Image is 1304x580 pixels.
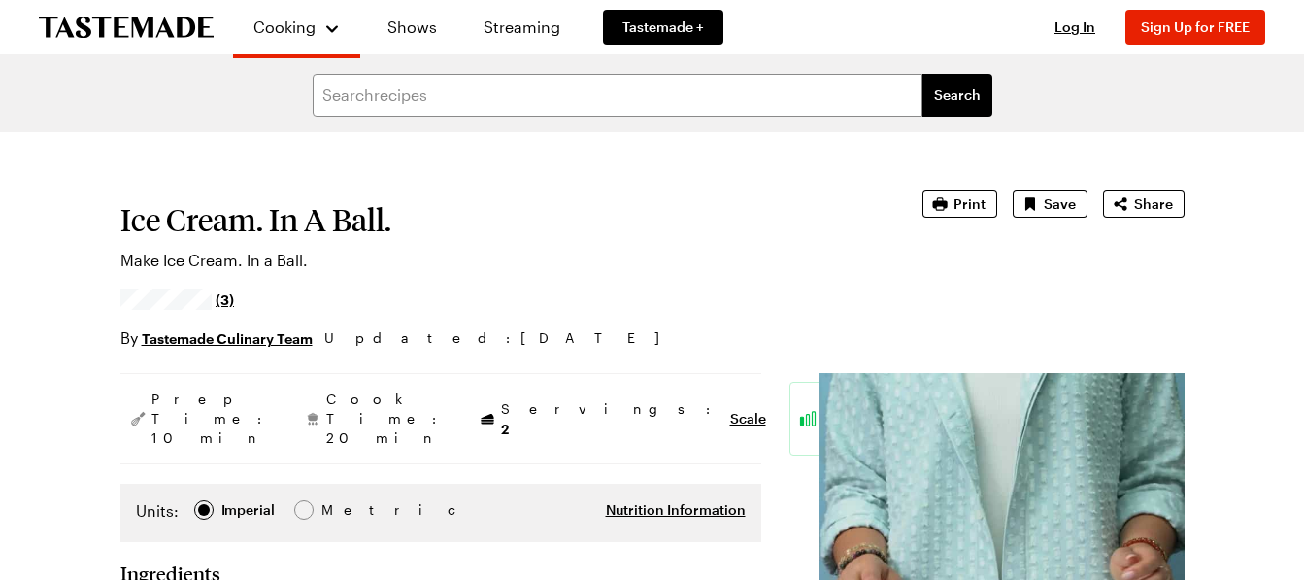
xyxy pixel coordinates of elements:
div: Metric [321,499,362,521]
button: Sign Up for FREE [1125,10,1265,45]
a: Tastemade + [603,10,723,45]
a: Tastemade Culinary Team [142,327,313,349]
span: Metric [321,499,364,521]
span: Cooking [253,17,316,36]
span: Cook Time: 20 min [326,390,447,448]
span: Servings: [501,399,720,439]
span: Prep Time: 10 min [151,390,272,448]
button: Save recipe [1013,190,1087,218]
span: (3) [216,290,234,309]
a: To Tastemade Home Page [39,17,214,39]
span: 2 [501,419,509,437]
a: 4.35/5 stars from 3 reviews [120,291,235,307]
button: Cooking [252,8,341,47]
div: Imperial Metric [136,499,362,527]
span: Search [934,85,981,105]
span: Imperial [221,499,277,521]
div: Imperial [221,499,275,521]
span: Print [953,194,986,214]
button: filters [922,74,992,117]
button: Nutrition Information [606,500,746,520]
h1: Ice Cream. In A Ball. [120,202,868,237]
button: Share [1103,190,1185,218]
button: Log In [1036,17,1114,37]
button: Scale [730,409,766,428]
p: Make Ice Cream. In a Ball. [120,249,868,272]
span: Share [1134,194,1173,214]
label: Units: [136,499,179,523]
p: By [120,326,313,350]
button: Print [922,190,997,218]
span: Save [1044,194,1076,214]
span: Tastemade + [622,17,704,37]
span: Sign Up for FREE [1141,18,1250,35]
span: Log In [1054,18,1095,35]
span: Updated : [DATE] [324,327,679,349]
